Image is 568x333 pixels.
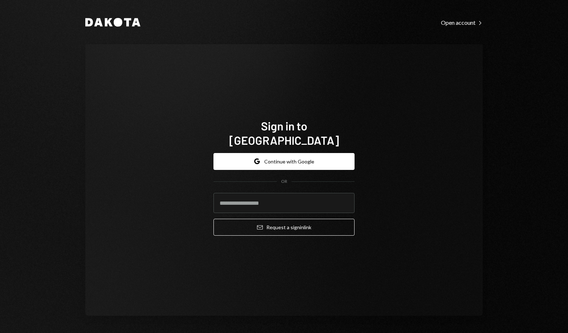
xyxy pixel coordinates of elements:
[213,119,355,147] h1: Sign in to [GEOGRAPHIC_DATA]
[441,18,483,26] a: Open account
[213,219,355,236] button: Request a signinlink
[281,179,287,185] div: OR
[213,153,355,170] button: Continue with Google
[441,19,483,26] div: Open account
